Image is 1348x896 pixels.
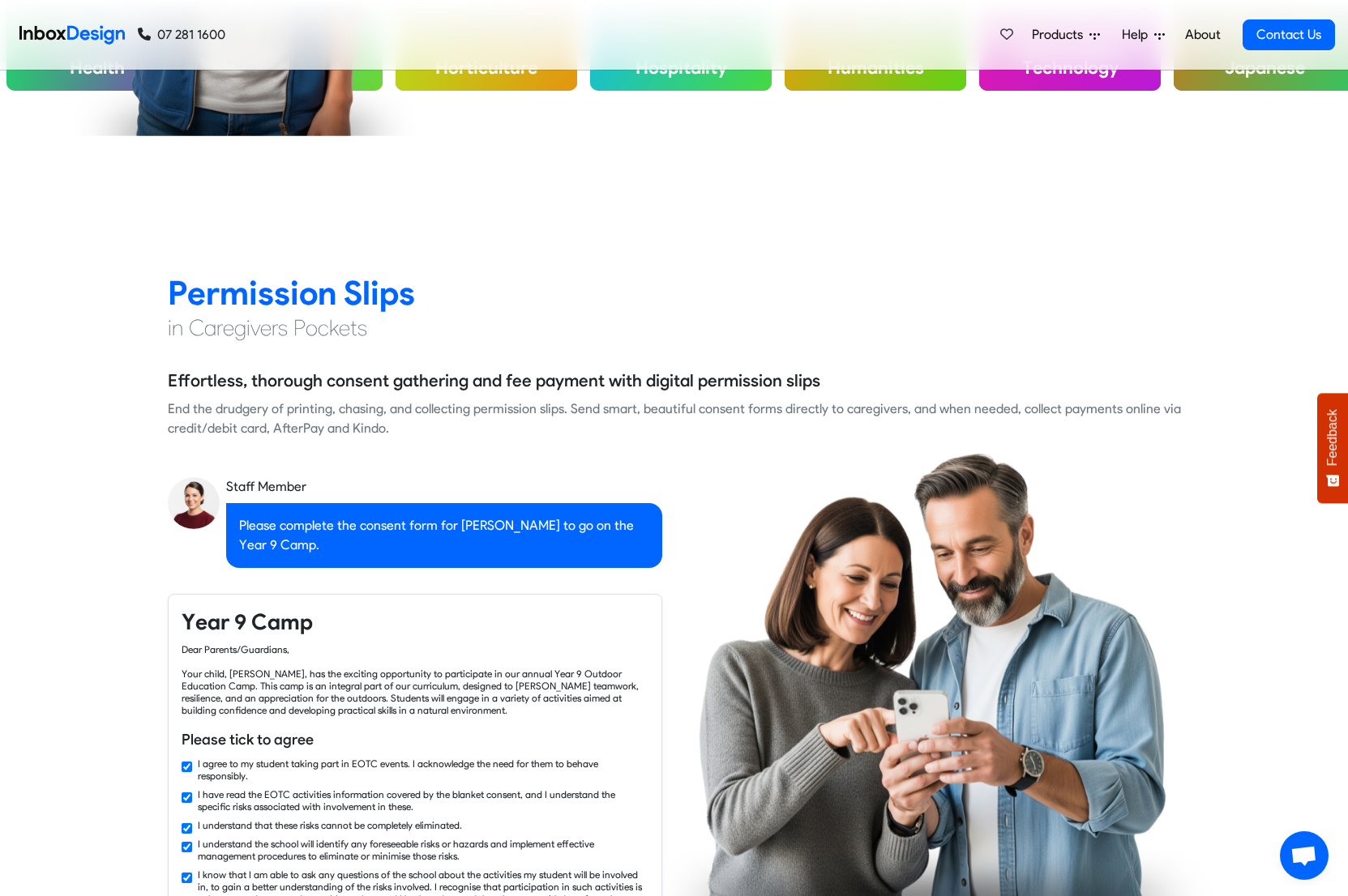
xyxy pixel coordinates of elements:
a: Help [1115,19,1171,51]
div: End the drudgery of printing, chasing, and collecting permission slips. Send smart, beautiful con... [168,399,1181,438]
span: Products [1032,25,1089,45]
span: Help [1122,25,1154,45]
div: Dear Parents/Guardians, Your child, [PERSON_NAME], has the exciting opportunity to participate in... [182,643,648,716]
label: I understand the school will identify any foreseeable risks or hazards and implement effective ma... [198,838,648,862]
div: Please complete the consent form for [PERSON_NAME] to go on the Year 9 Camp. [226,503,662,568]
a: About [1180,19,1225,51]
h2: Permission Slips [168,272,1181,314]
img: staff_avatar.png [168,477,220,529]
label: I have read the EOTC activities information covered by the blanket consent, and I understand the ... [198,788,648,813]
label: I understand that these risks cannot be completely eliminated. [198,819,462,831]
span: Feedback [1325,409,1340,466]
label: I agree to my student taking part in EOTC events. I acknowledge the need for them to behave respo... [198,757,648,782]
button: Feedback - Show survey [1317,393,1348,503]
a: Contact Us [1243,19,1335,50]
a: Products [1025,19,1106,51]
a: Open chat [1280,831,1329,880]
h4: Year 9 Camp [182,608,648,637]
h5: Effortless, thorough consent gathering and fee payment with digital permission slips [168,369,820,393]
h4: in Caregivers Pockets [168,314,1181,343]
h6: Please tick to agree [182,729,648,750]
a: 07 281 1600 [138,25,225,45]
div: Staff Member [226,477,662,497]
